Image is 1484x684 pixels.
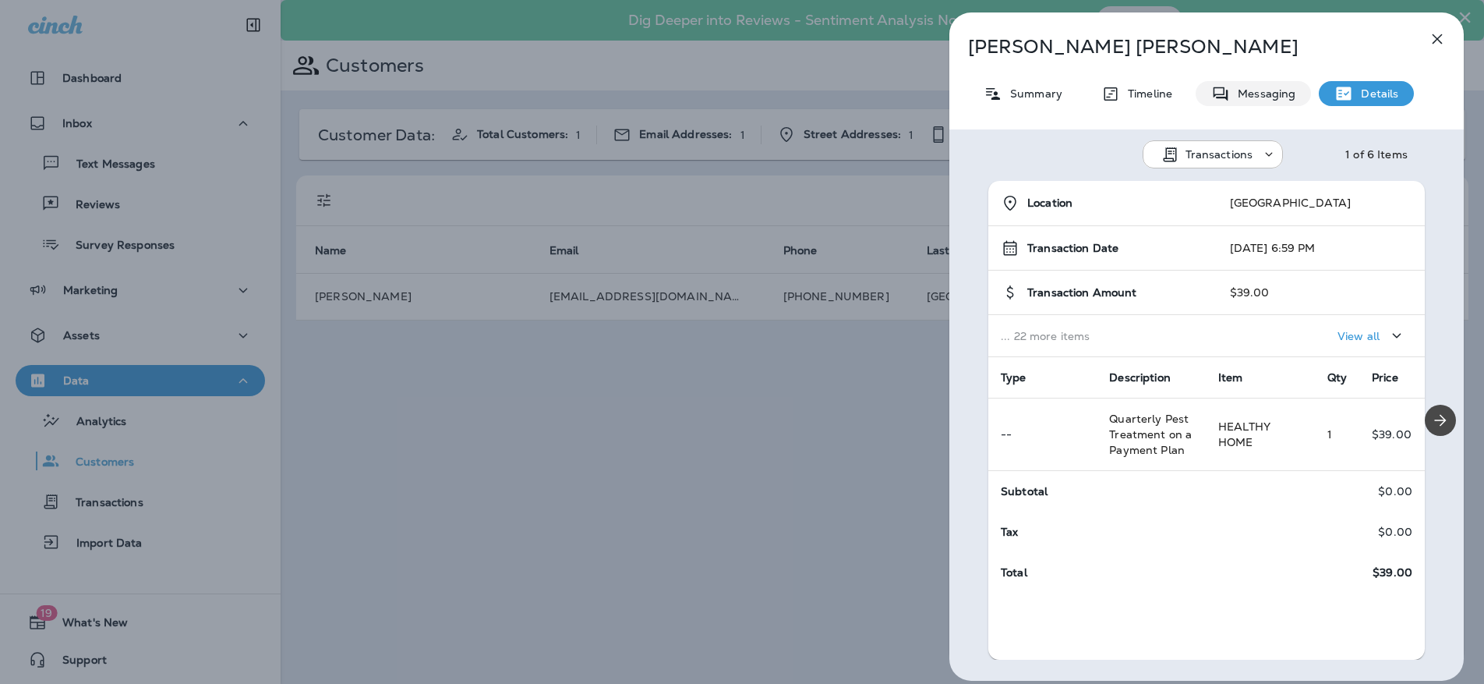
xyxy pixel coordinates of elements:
p: Transactions [1185,148,1253,161]
span: $39.00 [1373,566,1412,579]
p: ... 22 more items [1001,330,1205,342]
p: -- [1001,428,1084,441]
span: Type [1001,370,1026,385]
span: Location [1027,197,1072,210]
p: Messaging [1230,87,1295,100]
span: HEALTHY HOME [1218,420,1270,449]
span: Price [1372,370,1398,385]
td: $39.00 [1217,271,1425,315]
span: Subtotal [1001,484,1048,498]
p: Details [1353,87,1398,100]
p: $0.00 [1378,526,1412,538]
p: Timeline [1120,87,1172,100]
td: [DATE] 6:59 PM [1217,226,1425,271]
p: $0.00 [1378,485,1412,498]
p: $39.00 [1372,428,1412,441]
span: Transaction Date [1027,242,1118,255]
button: Next [1425,405,1456,436]
div: 1 of 6 Items [1345,148,1408,161]
p: View all [1337,330,1380,342]
span: Tax [1001,525,1018,539]
span: Total [1001,565,1027,579]
p: [PERSON_NAME] [PERSON_NAME] [968,36,1394,58]
span: 1 [1327,427,1332,441]
p: Summary [1002,87,1062,100]
span: Description [1109,370,1171,385]
button: View all [1331,321,1412,350]
td: [GEOGRAPHIC_DATA] [1217,181,1425,226]
span: Quarterly Pest Treatment on a Payment Plan [1109,412,1192,457]
span: Qty [1327,370,1347,385]
span: Transaction Amount [1027,286,1137,299]
span: Item [1218,370,1243,385]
